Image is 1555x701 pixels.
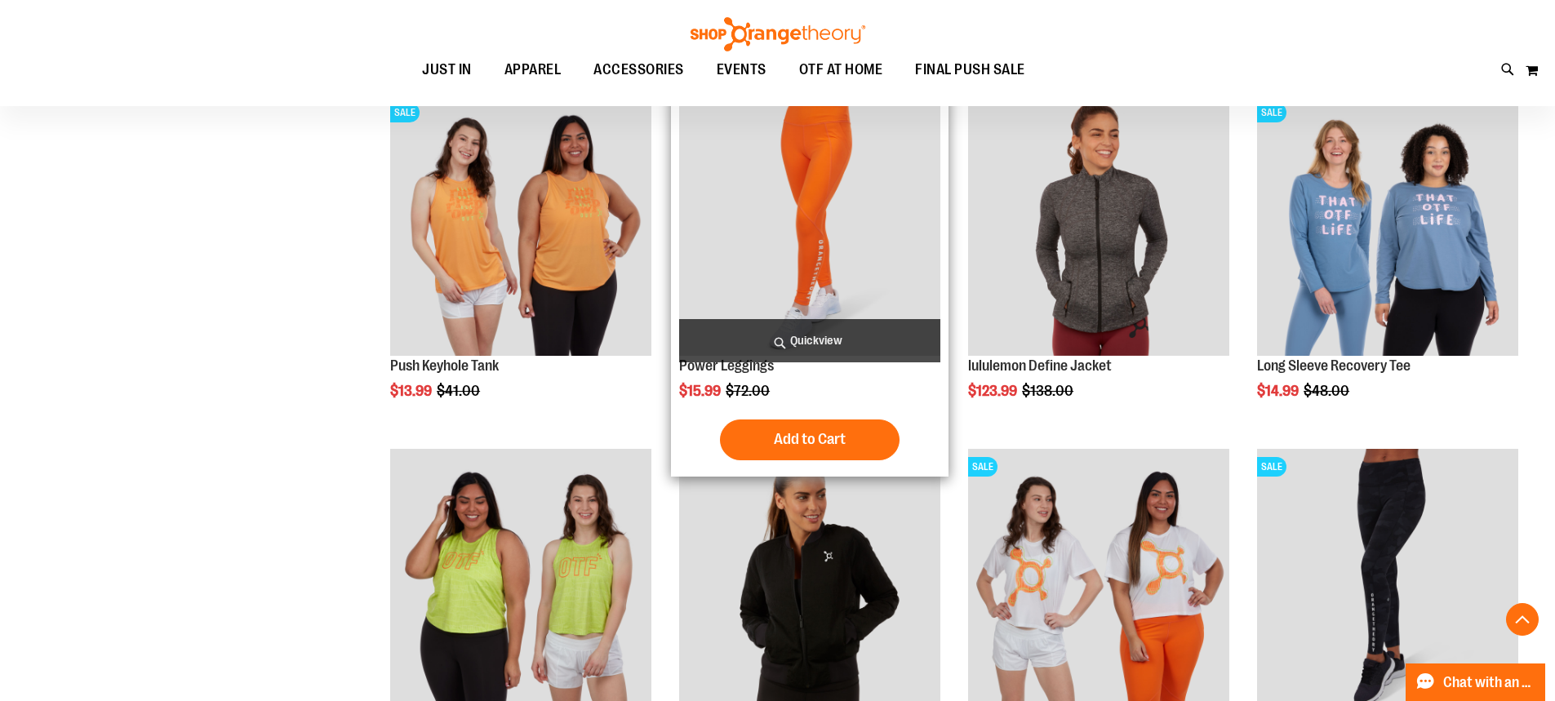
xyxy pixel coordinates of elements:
span: SALE [1257,457,1286,477]
img: Product image for Push Keyhole Tank [390,95,651,356]
span: OTF AT HOME [799,51,883,88]
span: Chat with an Expert [1443,675,1535,690]
span: $15.99 [679,383,723,399]
span: SALE [1257,103,1286,122]
img: Product image for Power Leggings [679,95,940,356]
button: Chat with an Expert [1406,663,1546,701]
span: $14.99 [1257,383,1301,399]
span: $41.00 [437,383,482,399]
img: product image for 1529891 [968,95,1229,356]
div: product [960,87,1237,441]
span: Add to Cart [774,430,846,448]
a: Product image for Power Leggings [679,95,940,358]
a: APPAREL [488,51,578,89]
a: EVENTS [700,51,783,89]
button: Add to Cart [720,419,900,460]
a: Product image for Push Keyhole TankSALE [390,95,651,358]
span: EVENTS [717,51,766,88]
a: ACCESSORIES [577,51,700,89]
div: product [1249,87,1526,441]
span: FINAL PUSH SALE [915,51,1025,88]
a: Long Sleeve Recovery Tee [1257,357,1411,374]
span: $48.00 [1304,383,1352,399]
span: SALE [390,103,420,122]
span: $123.99 [968,383,1020,399]
div: product [671,87,949,477]
span: SALE [968,457,997,477]
span: JUST IN [422,51,472,88]
button: Back To Top [1506,603,1539,636]
a: product image for 1529891 [968,95,1229,358]
a: Push Keyhole Tank [390,357,499,374]
img: Main of 2024 AUGUST Long Sleeve Recovery Tee [1257,95,1518,356]
span: $13.99 [390,383,434,399]
a: Quickview [679,319,940,362]
img: Shop Orangetheory [688,17,868,51]
span: ACCESSORIES [593,51,684,88]
div: product [382,87,660,441]
a: Main of 2024 AUGUST Long Sleeve Recovery TeeSALE [1257,95,1518,358]
span: APPAREL [504,51,562,88]
a: OTF AT HOME [783,51,900,89]
span: $138.00 [1022,383,1076,399]
a: Power Leggings [679,357,774,374]
a: JUST IN [406,51,488,89]
a: lululemon Define Jacket [968,357,1112,374]
a: FINAL PUSH SALE [899,51,1042,88]
span: $72.00 [726,383,772,399]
